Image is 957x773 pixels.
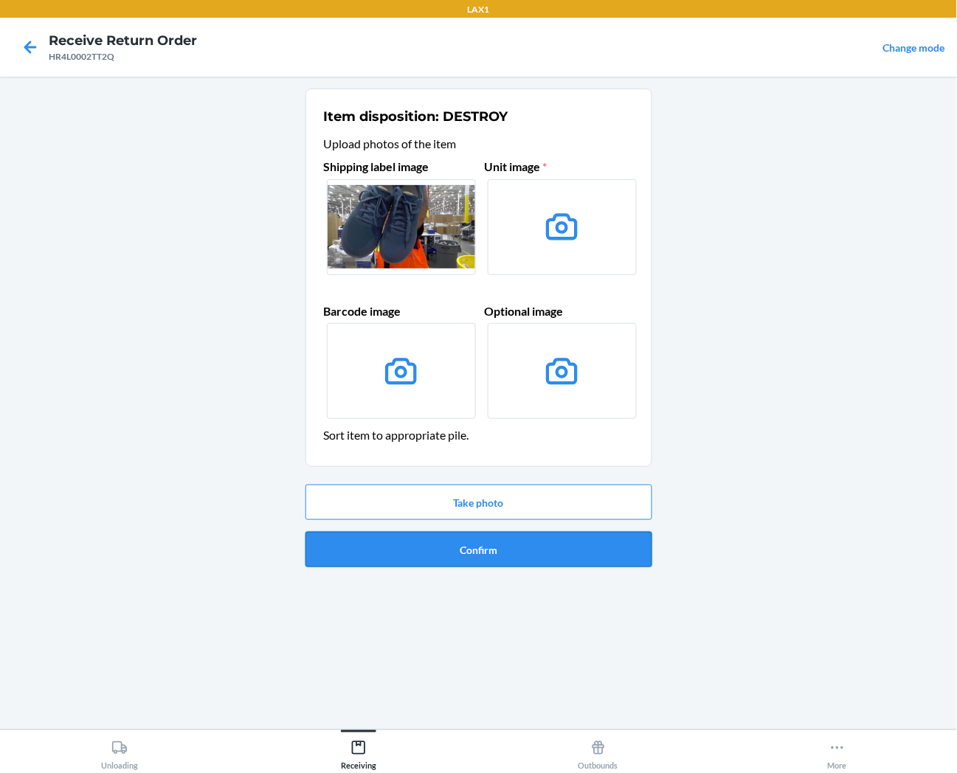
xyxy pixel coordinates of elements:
[828,734,847,771] div: More
[101,734,138,771] div: Unloading
[49,31,197,50] h4: Receive Return Order
[305,532,652,567] button: Confirm
[324,135,634,153] header: Upload photos of the item
[485,159,547,173] span: Unit image
[468,3,490,16] p: LAX1
[324,159,429,173] span: Shipping label image
[341,734,376,771] div: Receiving
[324,107,508,126] h2: Item disposition: DESTROY
[718,730,957,771] button: More
[485,304,564,318] span: Optional image
[578,734,618,771] div: Outbounds
[305,485,652,520] button: Take photo
[239,730,478,771] button: Receiving
[883,41,945,54] a: Change mode
[324,304,401,318] span: Barcode image
[479,730,718,771] button: Outbounds
[49,50,197,63] div: HR4L0002TT2Q
[324,426,634,444] header: Sort item to appropriate pile.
